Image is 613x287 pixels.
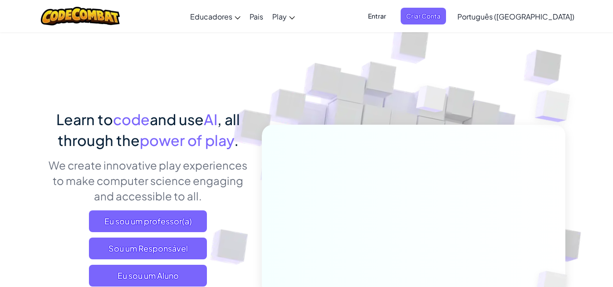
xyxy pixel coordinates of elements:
[140,131,234,149] span: power of play
[41,7,120,25] img: CodeCombat logo
[89,265,207,287] button: Eu sou um Aluno
[204,110,217,128] span: AI
[363,8,392,24] button: Entrar
[399,68,464,135] img: Overlap cubes
[457,12,574,21] span: Português ([GEOGRAPHIC_DATA])
[401,8,446,24] button: Criar Conta
[268,4,299,29] a: Play
[272,12,287,21] span: Play
[186,4,245,29] a: Educadores
[190,12,232,21] span: Educadores
[113,110,150,128] span: code
[234,131,239,149] span: .
[245,4,268,29] a: Pais
[453,4,579,29] a: Português ([GEOGRAPHIC_DATA])
[150,110,204,128] span: and use
[89,210,207,232] a: Eu sou um professor(a)
[56,110,113,128] span: Learn to
[89,238,207,259] a: Sou um Responsável
[517,68,595,145] img: Overlap cubes
[48,157,248,204] p: We create innovative play experiences to make computer science engaging and accessible to all.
